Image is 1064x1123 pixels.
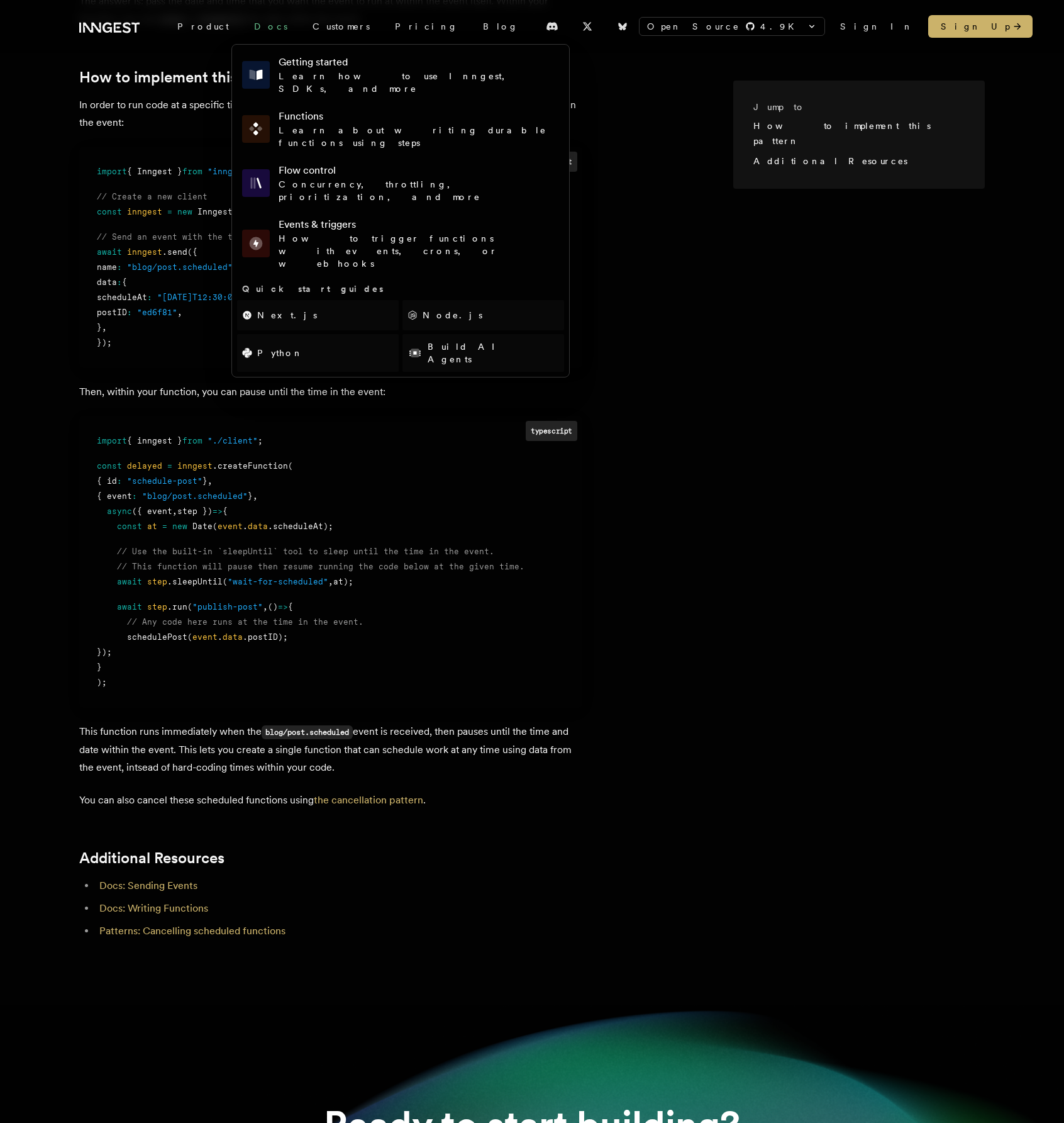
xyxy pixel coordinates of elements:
[147,577,167,586] span: step
[97,436,127,445] span: import
[279,163,559,178] h4: Flow control
[79,849,582,867] h2: Additional Resources
[288,461,293,471] span: (
[760,20,802,33] span: 4.9 K
[137,308,177,317] span: "ed6f81"
[328,577,333,586] span: ,
[127,262,233,272] span: "blog/post.scheduled"
[241,15,300,38] a: Docs
[208,436,258,445] span: "./client"
[162,522,167,531] span: =
[127,617,363,627] span: // Any code here runs at the time in the event.
[97,293,147,302] span: scheduleAt
[117,522,142,531] span: const
[117,547,494,556] span: // Use the built-in `sleepUntil` tool to sleep until the time in the event.
[117,476,122,486] span: :
[97,192,208,201] span: // Create a new client
[840,20,913,33] a: Sign In
[279,125,546,148] span: Learn about writing durable functions using steps
[647,20,740,33] span: Open Source
[279,179,480,202] span: Concurrency, throttling, prioritization, and more
[97,167,127,176] span: import
[97,662,102,672] span: }
[470,15,531,38] a: Blog
[182,436,202,445] span: from
[127,308,132,317] span: :
[213,461,288,471] span: .createFunction
[279,217,559,232] h4: Events & triggers
[402,334,564,372] a: Build AI Agents
[223,577,228,586] span: (
[167,207,172,216] span: =
[223,632,243,642] span: data
[314,794,423,806] a: the cancellation pattern
[402,300,564,330] a: Node.js
[279,109,559,124] h4: Functions
[117,602,142,612] span: await
[237,50,564,100] a: Getting startedLearn how to use Inngest, SDKs, and more
[753,101,955,113] h3: Jump to
[97,262,117,272] span: name
[97,476,117,486] span: { id
[127,436,182,445] span: { inngest }
[79,723,582,776] p: This function runs immediately when the event is received, then pauses until the time and date wi...
[99,880,197,891] a: Docs: Sending Events
[237,104,564,154] a: FunctionsLearn about writing durable functions using steps
[574,16,601,36] a: X
[213,506,223,516] span: =>
[268,602,278,612] span: ()
[279,71,516,94] span: Learn how to use Inngest, SDKs, and more
[97,461,122,471] span: const
[187,632,192,642] span: (
[262,725,353,739] code: blog/post.scheduled
[147,522,157,531] span: at
[177,308,182,317] span: ,
[300,15,382,38] a: Customers
[197,207,233,216] span: Inngest
[279,233,497,269] span: How to trigger functions with events, crons, or webhooks
[248,522,268,531] span: data
[97,207,122,216] span: const
[279,55,559,70] h4: Getting started
[753,121,931,146] a: How to implement this pattern
[192,522,213,531] span: Date
[127,207,162,216] span: inngest
[382,15,470,38] a: Pricing
[147,293,152,302] span: :
[167,577,223,586] span: .sleepUntil
[192,602,263,612] span: "publish-post"
[172,506,177,516] span: ,
[127,461,162,471] span: delayed
[177,461,213,471] span: inngest
[177,207,192,216] span: new
[117,277,122,287] span: :
[187,602,192,612] span: (
[79,383,582,401] p: Then, within your function, you can pause until the time in the event:
[228,577,328,586] span: "wait-for-scheduled"
[117,262,122,272] span: :
[97,647,112,657] span: });
[122,277,127,287] span: {
[218,522,243,531] span: event
[162,247,187,257] span: .send
[132,506,172,516] span: ({ event
[165,15,241,38] div: Product
[237,282,564,295] h3: Quick start guides
[237,334,399,372] a: Python
[213,522,218,531] span: (
[237,300,399,330] a: Next.js
[97,232,464,242] span: // Send an event with the time to schedule a blog post in the event data.
[127,247,162,257] span: inngest
[97,277,117,287] span: data
[117,562,524,571] span: // This function will pause then resume running the code below at the given time.
[97,678,107,687] span: );
[102,323,107,332] span: ,
[117,577,142,586] span: await
[127,476,202,486] span: "schedule-post"
[253,491,258,501] span: ,
[167,461,172,471] span: =
[97,308,127,317] span: postID
[526,421,577,440] div: typescript
[157,293,268,302] span: "[DATE]T12:30:00.000Z"
[132,491,137,501] span: :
